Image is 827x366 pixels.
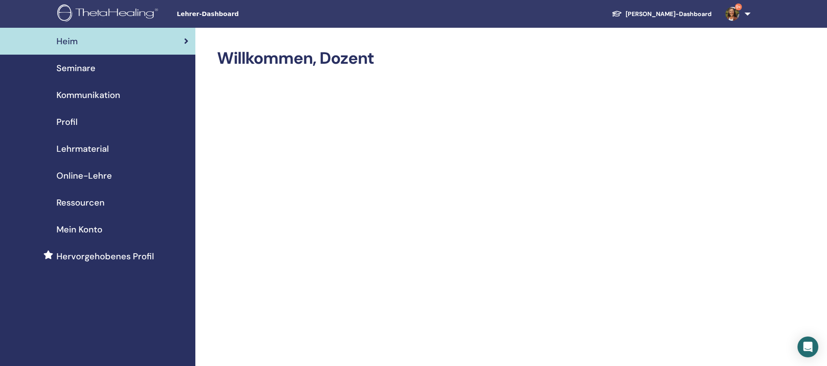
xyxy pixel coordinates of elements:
[56,62,96,75] span: Seminare
[56,142,109,155] span: Lehrmaterial
[56,223,102,236] span: Mein Konto
[735,3,742,10] span: 9+
[57,4,161,24] img: logo.png
[56,115,78,128] span: Profil
[217,49,738,69] h2: Willkommen, Dozent
[797,337,818,357] div: Open Intercom Messenger
[56,250,154,263] span: Hervorgehobenes Profil
[605,6,718,22] a: [PERSON_NAME]-Dashboard
[725,7,739,21] img: default.jpg
[177,10,307,19] span: Lehrer-Dashboard
[612,10,622,17] img: graduation-cap-white.svg
[56,35,78,48] span: Heim
[56,169,112,182] span: Online-Lehre
[56,196,105,209] span: Ressourcen
[56,88,120,101] span: Kommunikation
